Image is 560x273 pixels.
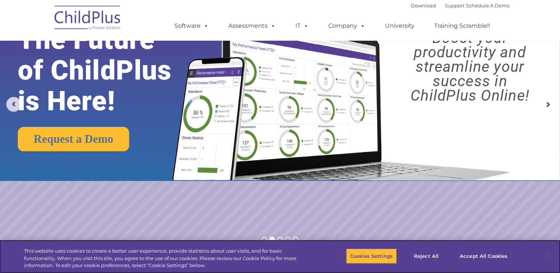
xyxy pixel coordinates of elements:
img: ChildPlus by Procare Solutions [51,0,125,37]
a: Company [321,18,373,33]
a: Software [167,18,216,33]
button: Reject All [403,248,449,264]
a: Support [445,3,465,9]
a: Request a Demo [18,127,129,151]
a: Assessments [221,18,283,33]
div: This website uses cookies to create a better user experience, provide statistics about user visit... [24,247,308,269]
a: IT [288,18,316,33]
button: Cookies Settings [346,248,397,264]
span: Phone number [103,79,134,85]
span: Last name [103,49,125,54]
a: Training Scramble!! [427,18,497,33]
button: Accept All Cookies [456,248,512,264]
button: Close [540,248,556,264]
rs-layer: The Future of ChildPlus is Here! [18,24,197,117]
font: | [411,3,510,9]
a: University [378,18,422,33]
a: Schedule A Demo [466,3,510,9]
rs-layer: Boost your productivity and streamline your success in ChildPlus Online! [387,31,553,103]
a: Download [411,3,436,9]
